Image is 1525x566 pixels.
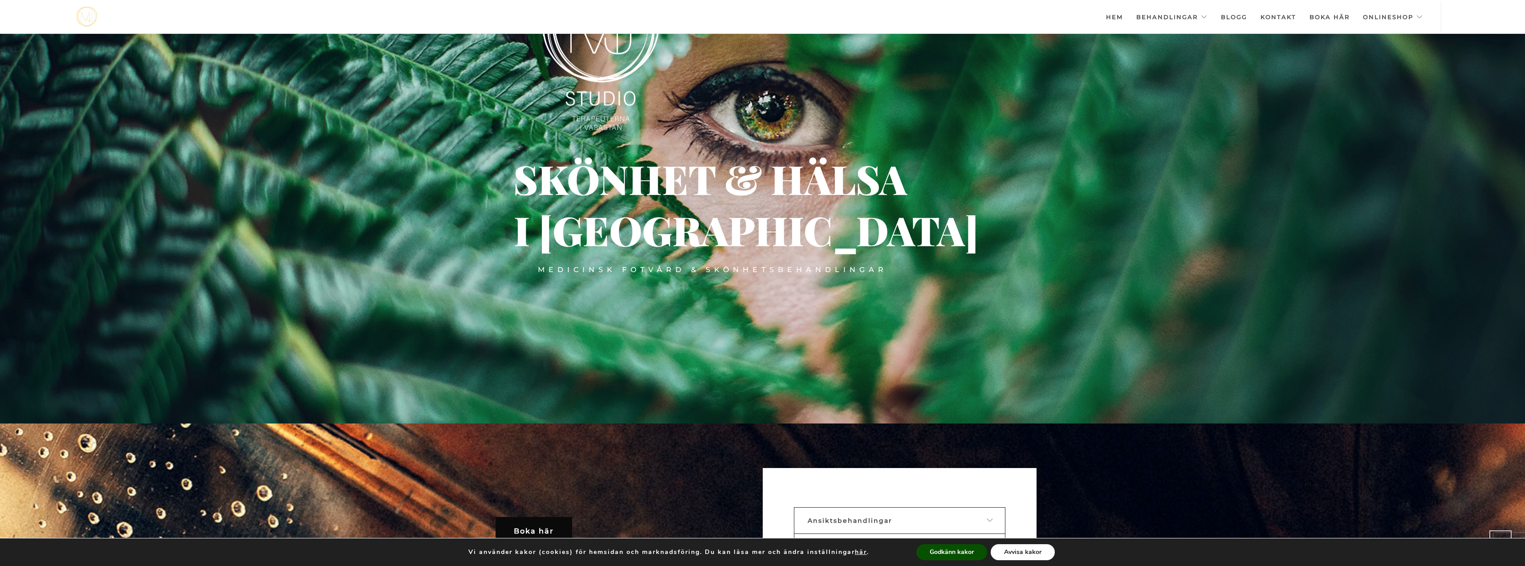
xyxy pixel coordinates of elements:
span: Boka här [514,527,554,535]
button: Avvisa kakor [991,544,1055,560]
p: Vi använder kakor (cookies) för hemsidan och marknadsföring. Du kan läsa mer och ändra inställnin... [468,548,869,556]
a: mjstudio mjstudio mjstudio [76,7,97,27]
img: mjstudio [76,7,97,27]
a: Behandlingar [1136,1,1208,33]
a: Onlineshop [1363,1,1423,33]
button: här [855,548,867,556]
a: Boka här [496,517,572,545]
a: Boka här [1309,1,1350,33]
button: Godkänn kakor [916,544,987,560]
a: Ansiktsbehandlingar [794,507,1005,534]
div: i [GEOGRAPHIC_DATA] [514,225,661,237]
div: Medicinsk fotvård & skönhetsbehandlingar [538,265,887,275]
a: Kontakt [1261,1,1296,33]
div: Skönhet & hälsa [513,174,832,183]
a: Blogg [1221,1,1247,33]
a: Hem [1106,1,1123,33]
span: Ansiktsbehandlingar [808,517,892,525]
a: IPL Avancerad hudvård [794,533,1005,560]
